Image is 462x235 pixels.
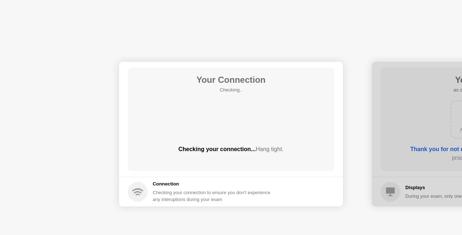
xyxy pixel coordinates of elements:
[153,189,275,203] div: Checking your connection to ensure you don’t experience any interuptions during your exam
[196,73,266,86] h1: Your Connection
[153,180,275,188] h5: Connection
[196,86,266,94] h5: Checking..
[128,145,334,154] div: Checking your connection...
[256,146,283,152] span: Hang tight.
